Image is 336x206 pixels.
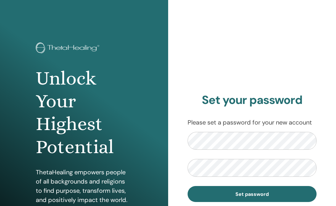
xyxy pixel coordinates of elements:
span: Set password [235,191,269,197]
h2: Set your password [188,93,317,107]
h1: Unlock Your Highest Potential [36,67,132,159]
button: Set password [188,186,317,202]
p: Please set a password for your new account [188,118,317,127]
p: ThetaHealing empowers people of all backgrounds and religions to find purpose, transform lives, a... [36,168,132,204]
